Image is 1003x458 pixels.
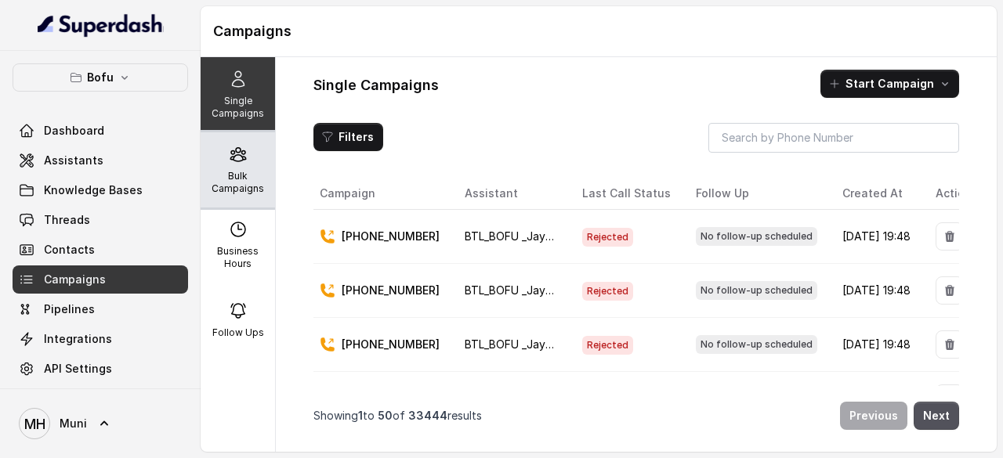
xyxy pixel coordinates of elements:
[44,123,104,139] span: Dashboard
[13,63,188,92] button: Bofu
[830,210,923,264] td: [DATE] 19:48
[207,95,269,120] p: Single Campaigns
[13,325,188,353] a: Integrations
[13,402,188,445] a: Muni
[378,409,393,422] span: 50
[358,409,363,422] span: 1
[465,337,575,351] span: BTL_BOFU _Jaynagar
[313,73,439,98] h1: Single Campaigns
[820,70,959,98] button: Start Campaign
[24,416,45,432] text: MH
[13,295,188,323] a: Pipelines
[207,245,269,270] p: Business Hours
[570,178,683,210] th: Last Call Status
[60,416,87,431] span: Muni
[13,206,188,234] a: Threads
[696,227,817,246] span: No follow-up scheduled
[87,68,114,87] p: Bofu
[13,236,188,264] a: Contacts
[708,123,959,153] input: Search by Phone Number
[914,402,959,430] button: Next
[452,178,570,210] th: Assistant
[313,123,383,151] button: Filters
[683,178,830,210] th: Follow Up
[465,229,575,243] span: BTL_BOFU _Jaynagar
[44,212,90,228] span: Threads
[582,336,633,355] span: Rejected
[582,282,633,301] span: Rejected
[313,392,959,439] nav: Pagination
[44,242,95,258] span: Contacts
[840,402,907,430] button: Previous
[44,182,143,198] span: Knowledge Bases
[342,229,440,244] p: [PHONE_NUMBER]
[830,372,923,426] td: [DATE] 19:48
[696,335,817,354] span: No follow-up scheduled
[408,409,447,422] span: 33444
[44,361,112,377] span: API Settings
[830,318,923,372] td: [DATE] 19:48
[13,265,188,294] a: Campaigns
[13,176,188,204] a: Knowledge Bases
[207,170,269,195] p: Bulk Campaigns
[44,272,106,287] span: Campaigns
[44,301,95,317] span: Pipelines
[13,117,188,145] a: Dashboard
[465,283,575,297] span: BTL_BOFU _Jaynagar
[582,228,633,247] span: Rejected
[696,281,817,300] span: No follow-up scheduled
[212,326,264,339] p: Follow Ups
[313,178,452,210] th: Campaign
[44,331,112,347] span: Integrations
[830,178,923,210] th: Created At
[13,355,188,383] a: API Settings
[13,384,188,413] a: Voices Library
[342,283,440,298] p: [PHONE_NUMBER]
[923,178,978,210] th: Action
[342,337,440,352] p: [PHONE_NUMBER]
[38,13,164,38] img: light.svg
[213,19,984,44] h1: Campaigns
[830,264,923,318] td: [DATE] 19:48
[44,153,103,168] span: Assistants
[313,408,482,424] p: Showing to of results
[13,146,188,175] a: Assistants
